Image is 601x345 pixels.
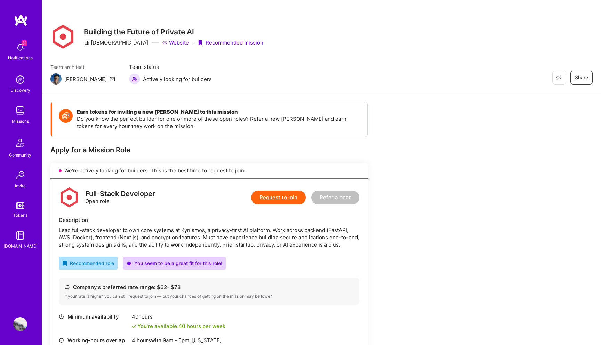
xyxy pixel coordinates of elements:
i: icon Mail [110,76,115,82]
div: 40 hours [132,313,225,320]
i: icon World [59,338,64,343]
h4: Earn tokens for inviting a new [PERSON_NAME] to this mission [77,109,360,115]
img: bell [13,40,27,54]
img: Invite [13,168,27,182]
div: Missions [12,118,29,125]
img: logo [14,14,28,26]
p: Do you know the perfect builder for one or more of these open roles? Refer a new [PERSON_NAME] an... [77,115,360,130]
h3: Building the Future of Private AI [84,27,263,36]
span: Share [575,74,588,81]
div: Recommended role [62,259,114,267]
img: Token icon [59,109,73,123]
a: Website [162,39,189,46]
img: User Avatar [13,317,27,331]
div: Recommended mission [197,39,263,46]
span: 31 [22,40,27,46]
div: Open role [85,190,155,205]
i: icon Check [132,324,136,328]
div: Invite [15,182,26,190]
div: [DOMAIN_NAME] [3,242,37,250]
div: You seem to be a great fit for this role! [127,259,222,267]
button: Request to join [251,191,306,204]
div: Minimum availability [59,313,128,320]
img: teamwork [13,104,27,118]
div: You're available 40 hours per week [132,322,225,330]
i: icon RecommendedBadge [62,261,67,266]
i: icon PurpleStar [127,261,131,266]
img: guide book [13,228,27,242]
div: Notifications [8,54,33,62]
img: discovery [13,73,27,87]
img: Actively looking for builders [129,73,140,85]
i: icon EyeClosed [556,75,562,80]
div: Working-hours overlap [59,337,128,344]
div: Lead full-stack developer to own core systems at Kynismos, a privacy-first AI platform. Work acro... [59,226,359,248]
div: Community [9,151,31,159]
div: · [192,39,194,46]
img: Team Architect [50,73,62,85]
img: Company Logo [50,24,75,49]
img: tokens [16,202,24,209]
div: 4 hours with [US_STATE] [132,337,248,344]
span: Team status [129,63,212,71]
div: Full-Stack Developer [85,190,155,198]
i: icon Clock [59,314,64,319]
span: 9am - 5pm , [161,337,192,344]
button: Share [570,71,593,85]
i: icon Cash [64,284,70,290]
div: [PERSON_NAME] [64,75,107,83]
button: Refer a peer [311,191,359,204]
img: logo [59,187,80,208]
span: Team architect [50,63,115,71]
i: icon CompanyGray [84,40,89,46]
div: If your rate is higher, you can still request to join — but your chances of getting on the missio... [64,294,354,299]
i: icon PurpleRibbon [197,40,203,46]
div: Tokens [13,211,27,219]
div: Description [59,216,359,224]
div: Discovery [10,87,30,94]
img: Community [12,135,29,151]
div: [DEMOGRAPHIC_DATA] [84,39,148,46]
div: Company’s preferred rate range: $ 62 - $ 78 [64,283,354,291]
a: User Avatar [11,317,29,331]
div: Apply for a Mission Role [50,145,368,154]
div: We’re actively looking for builders. This is the best time to request to join. [50,163,368,179]
span: Actively looking for builders [143,75,212,83]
